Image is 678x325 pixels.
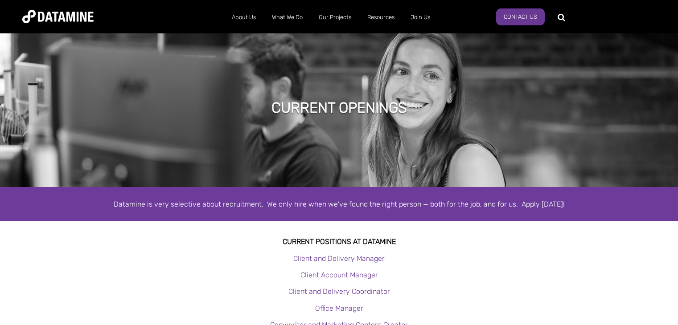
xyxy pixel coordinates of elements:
[311,6,359,29] a: Our Projects
[271,98,407,118] h1: Current Openings
[264,6,311,29] a: What We Do
[300,271,378,279] a: Client Account Manager
[293,254,385,263] a: Client and Delivery Manager
[283,237,396,246] strong: Current Positions at datamine
[359,6,403,29] a: Resources
[403,6,438,29] a: Join Us
[85,198,593,210] div: Datamine is very selective about recruitment. We only hire when we've found the right person — bo...
[224,6,264,29] a: About Us
[496,8,545,25] a: Contact Us
[288,287,390,296] a: Client and Delivery Coordinator
[22,10,94,23] img: Datamine
[315,304,363,313] a: Office Manager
